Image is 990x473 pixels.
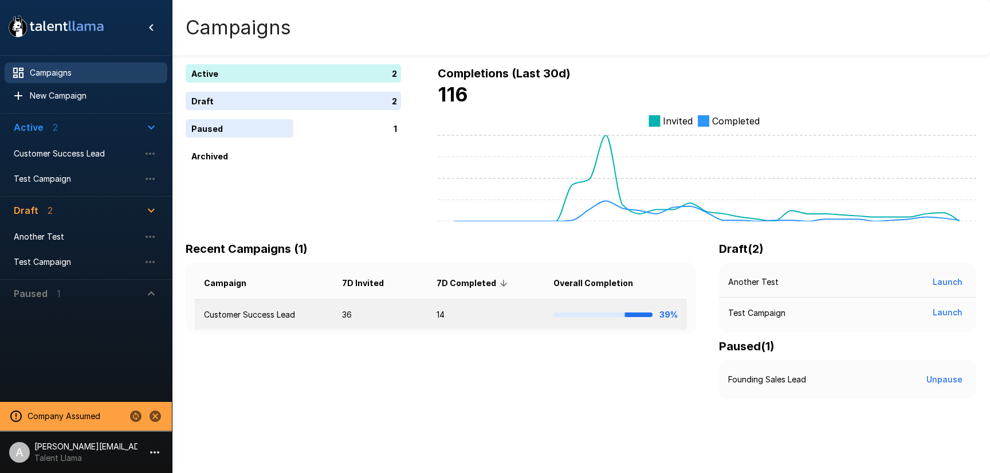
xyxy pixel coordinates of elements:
[437,276,511,290] span: 7D Completed
[438,83,468,106] b: 116
[928,272,967,293] button: Launch
[186,15,291,40] h4: Campaigns
[719,242,764,256] b: Draft ( 2 )
[342,276,399,290] span: 7D Invited
[922,369,967,390] button: Unpause
[392,95,397,107] p: 2
[719,339,775,353] b: Paused ( 1 )
[438,67,571,80] b: Completions (Last 30d)
[728,276,779,288] p: Another Test
[195,300,333,330] td: Customer Success Lead
[204,276,261,290] span: Campaign
[427,300,544,330] td: 14
[333,300,427,330] td: 36
[394,123,397,135] p: 1
[186,242,308,256] b: Recent Campaigns (1)
[392,68,397,80] p: 2
[728,374,806,385] p: Founding Sales Lead
[928,302,967,323] button: Launch
[659,310,678,319] b: 39%
[728,307,785,319] p: Test Campaign
[553,276,648,290] span: Overall Completion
